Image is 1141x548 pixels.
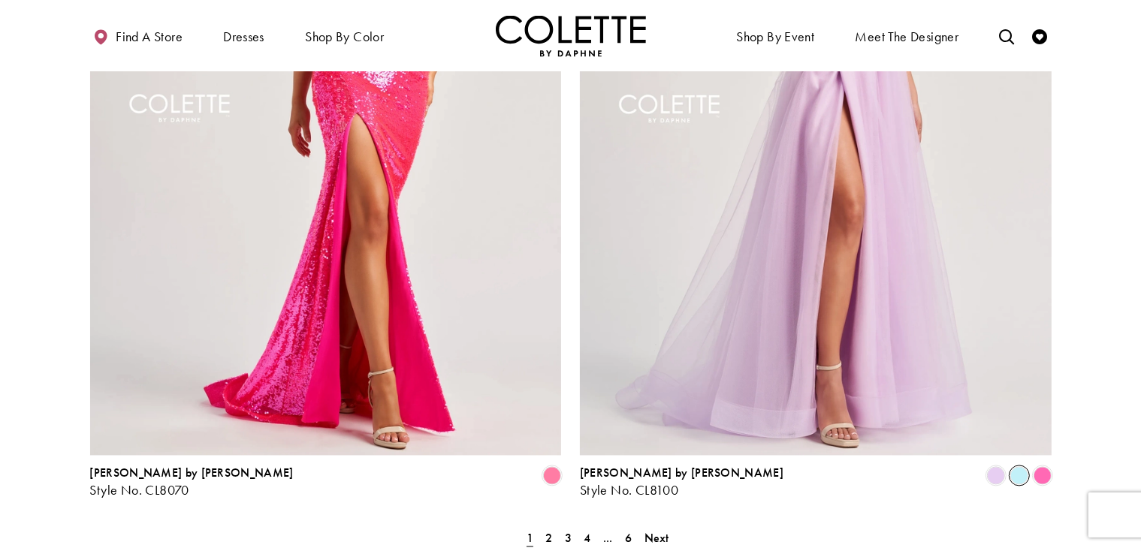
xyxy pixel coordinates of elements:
span: Dresses [223,29,264,44]
i: Pink [1034,466,1052,484]
span: Find a store [116,29,183,44]
span: Style No. CL8070 [90,481,189,498]
span: 2 [545,530,552,546]
a: Check Wishlist [1028,15,1051,56]
span: [PERSON_NAME] by [PERSON_NAME] [580,465,783,480]
span: Shop by color [305,29,384,44]
span: Dresses [219,15,268,56]
img: Colette by Daphne [496,15,646,56]
span: Shop by color [301,15,388,56]
span: [PERSON_NAME] by [PERSON_NAME] [90,465,294,480]
span: Style No. CL8100 [580,481,678,498]
span: 3 [565,530,572,546]
div: Colette by Daphne Style No. CL8070 [90,466,294,498]
span: Shop By Event [732,15,818,56]
div: Colette by Daphne Style No. CL8100 [580,466,783,498]
span: 1 [527,530,533,546]
a: Find a store [90,15,186,56]
a: Visit Home Page [496,15,646,56]
span: Shop By Event [736,29,814,44]
span: Meet the designer [856,29,959,44]
a: Toggle search [995,15,1018,56]
span: 6 [625,530,632,546]
span: 4 [584,530,590,546]
i: Light Blue [1010,466,1028,484]
i: Lilac [987,466,1005,484]
span: Next [644,530,669,546]
span: ... [603,530,613,546]
a: Meet the designer [852,15,963,56]
i: Cotton Candy [543,466,561,484]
